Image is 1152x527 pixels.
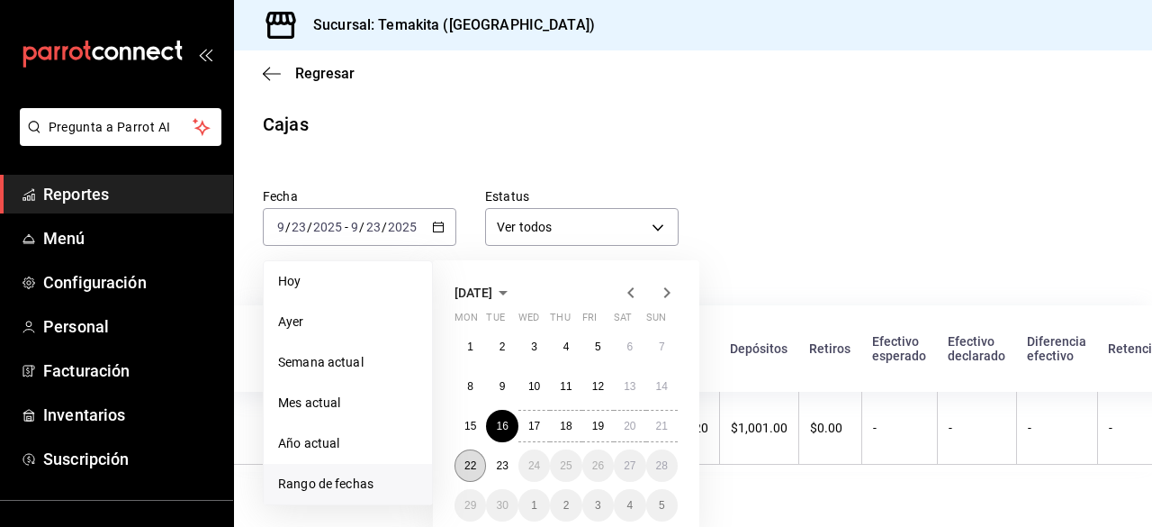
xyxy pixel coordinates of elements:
[656,380,668,393] abbr: September 14, 2025
[278,394,418,413] span: Mes actual
[43,359,219,383] span: Facturación
[486,489,517,522] button: September 30, 2025
[730,341,787,356] div: Depósitos
[560,420,571,432] abbr: September 18, 2025
[582,370,614,403] button: September 12, 2025
[518,450,550,482] button: September 24, 2025
[582,489,614,522] button: October 3, 2025
[550,370,581,403] button: September 11, 2025
[595,499,601,512] abbr: October 3, 2025
[49,118,193,137] span: Pregunta a Parrot AI
[43,270,219,295] span: Configuración
[499,341,506,353] abbr: September 2, 2025
[531,499,537,512] abbr: October 1, 2025
[518,410,550,442] button: September 17, 2025
[43,182,219,206] span: Reportes
[550,410,581,442] button: September 18, 2025
[467,341,473,353] abbr: September 1, 2025
[550,489,581,522] button: October 2, 2025
[646,410,678,442] button: September 21, 2025
[486,450,517,482] button: September 23, 2025
[263,190,456,203] label: Fecha
[291,220,307,234] input: --
[582,450,614,482] button: September 26, 2025
[276,220,285,234] input: --
[285,220,291,234] span: /
[486,331,517,363] button: September 2, 2025
[454,331,486,363] button: September 1, 2025
[614,489,645,522] button: October 4, 2025
[582,312,597,331] abbr: Friday
[731,421,787,435] div: $1,001.00
[454,410,486,442] button: September 15, 2025
[624,459,635,472] abbr: September 27, 2025
[278,434,418,453] span: Año actual
[582,410,614,442] button: September 19, 2025
[499,380,506,393] abbr: September 9, 2025
[496,420,508,432] abbr: September 16, 2025
[518,312,539,331] abbr: Wednesday
[467,380,473,393] abbr: September 8, 2025
[656,459,668,472] abbr: September 28, 2025
[307,220,312,234] span: /
[454,489,486,522] button: September 29, 2025
[350,220,359,234] input: --
[485,208,679,246] div: Ver todos
[563,341,570,353] abbr: September 4, 2025
[43,314,219,339] span: Personal
[656,420,668,432] abbr: September 21, 2025
[518,370,550,403] button: September 10, 2025
[626,341,633,353] abbr: September 6, 2025
[592,420,604,432] abbr: September 19, 2025
[387,220,418,234] input: ----
[454,286,492,300] span: [DATE]
[518,331,550,363] button: September 3, 2025
[646,489,678,522] button: October 5, 2025
[365,220,382,234] input: --
[614,410,645,442] button: September 20, 2025
[20,108,221,146] button: Pregunta a Parrot AI
[646,312,666,331] abbr: Sunday
[263,111,309,138] div: Cajas
[1027,334,1086,363] div: Diferencia efectivo
[595,341,601,353] abbr: September 5, 2025
[614,370,645,403] button: September 13, 2025
[528,380,540,393] abbr: September 10, 2025
[454,312,478,331] abbr: Monday
[1028,421,1086,435] div: -
[592,459,604,472] abbr: September 26, 2025
[454,370,486,403] button: September 8, 2025
[454,282,514,304] button: [DATE]
[486,370,517,403] button: September 9, 2025
[949,421,1005,435] div: -
[582,331,614,363] button: September 5, 2025
[614,312,632,331] abbr: Saturday
[646,450,678,482] button: September 28, 2025
[646,331,678,363] button: September 7, 2025
[295,65,355,82] span: Regresar
[464,499,476,512] abbr: September 29, 2025
[312,220,343,234] input: ----
[659,341,665,353] abbr: September 7, 2025
[563,499,570,512] abbr: October 2, 2025
[872,334,926,363] div: Efectivo esperado
[624,380,635,393] abbr: September 13, 2025
[531,341,537,353] abbr: September 3, 2025
[809,341,850,356] div: Retiros
[13,131,221,150] a: Pregunta a Parrot AI
[614,450,645,482] button: September 27, 2025
[263,65,355,82] button: Regresar
[486,410,517,442] button: September 16, 2025
[278,272,418,291] span: Hoy
[43,226,219,250] span: Menú
[382,220,387,234] span: /
[299,14,595,36] h3: Sucursal: Temakita ([GEOGRAPHIC_DATA])
[550,312,570,331] abbr: Thursday
[454,450,486,482] button: September 22, 2025
[528,459,540,472] abbr: September 24, 2025
[464,459,476,472] abbr: September 22, 2025
[359,220,364,234] span: /
[198,47,212,61] button: open_drawer_menu
[560,380,571,393] abbr: September 11, 2025
[464,420,476,432] abbr: September 15, 2025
